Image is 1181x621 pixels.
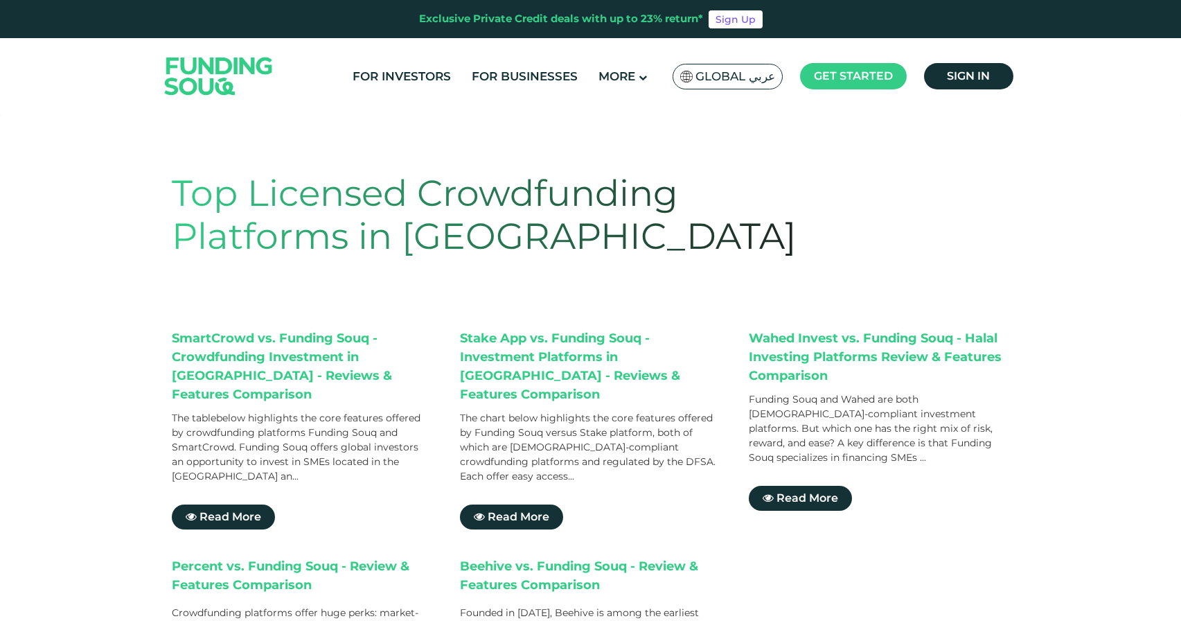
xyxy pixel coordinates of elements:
[460,329,721,404] div: Stake App vs. Funding Souq - Investment Platforms in [GEOGRAPHIC_DATA] - Reviews & Features Compa...
[151,41,287,111] img: Logo
[172,329,433,404] div: SmartCrowd vs. Funding Souq - Crowdfunding Investment in [GEOGRAPHIC_DATA] - Reviews & Features C...
[924,63,1013,89] a: Sign in
[172,505,275,530] a: Read More
[460,557,721,599] div: Beehive vs. Funding Souq - Review & Features Comparison
[488,510,549,523] span: Read More
[172,557,433,599] div: Percent vs. Funding Souq - Review & Features Comparison
[172,411,433,484] div: The tablebelow highlights the core features offered by crowdfunding platforms Funding Souq and Sm...
[468,65,581,88] a: For Businesses
[814,69,893,82] span: Get started
[199,510,261,523] span: Read More
[680,71,693,82] img: SA Flag
[695,69,775,85] span: Global عربي
[172,172,842,259] h1: Top Licensed Crowdfunding Platforms in [GEOGRAPHIC_DATA]
[749,329,1010,385] div: Wahed Invest vs. Funding Souq - Halal Investing Platforms Review & Features Comparison
[749,486,852,511] a: Read More
[709,10,763,28] a: Sign Up
[749,392,1010,465] div: Funding Souq and Wahed are both [DEMOGRAPHIC_DATA]-compliant investment platforms. But which one ...
[598,69,635,83] span: More
[776,491,838,505] span: Read More
[419,11,703,27] div: Exclusive Private Credit deals with up to 23% return*
[349,65,454,88] a: For Investors
[947,69,990,82] span: Sign in
[460,411,721,484] div: The chart below highlights the core features offered by Funding Souq versus Stake platform, both ...
[460,505,563,530] a: Read More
